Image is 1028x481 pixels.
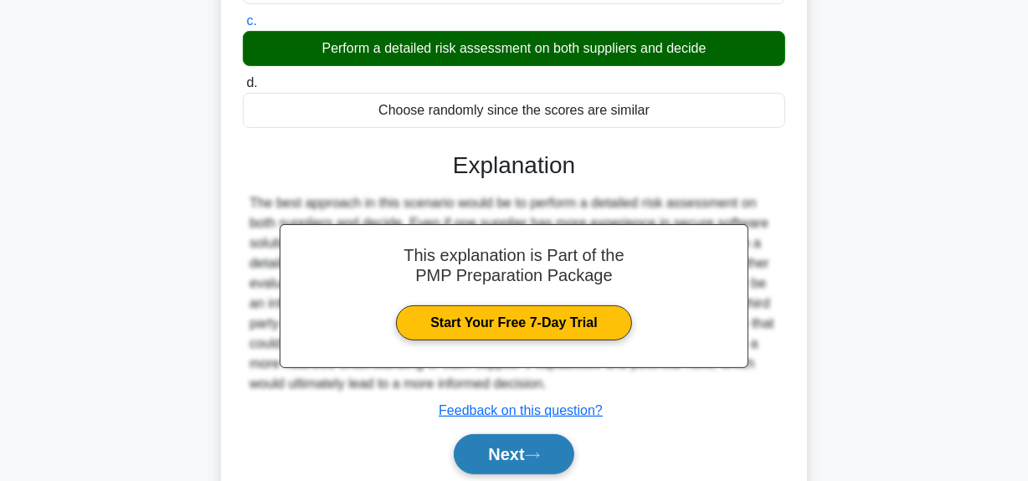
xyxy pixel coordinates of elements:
a: Feedback on this question? [439,403,603,417]
a: Start Your Free 7-Day Trial [396,305,631,340]
div: Choose randomly since the scores are similar [243,93,785,128]
button: Next [454,434,573,474]
h3: Explanation [253,151,775,180]
div: The best approach in this scenario would be to perform a detailed risk assessment on both supplie... [249,193,779,394]
span: d. [246,75,257,90]
span: c. [246,13,256,28]
div: Perform a detailed risk assessment on both suppliers and decide [243,31,785,66]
